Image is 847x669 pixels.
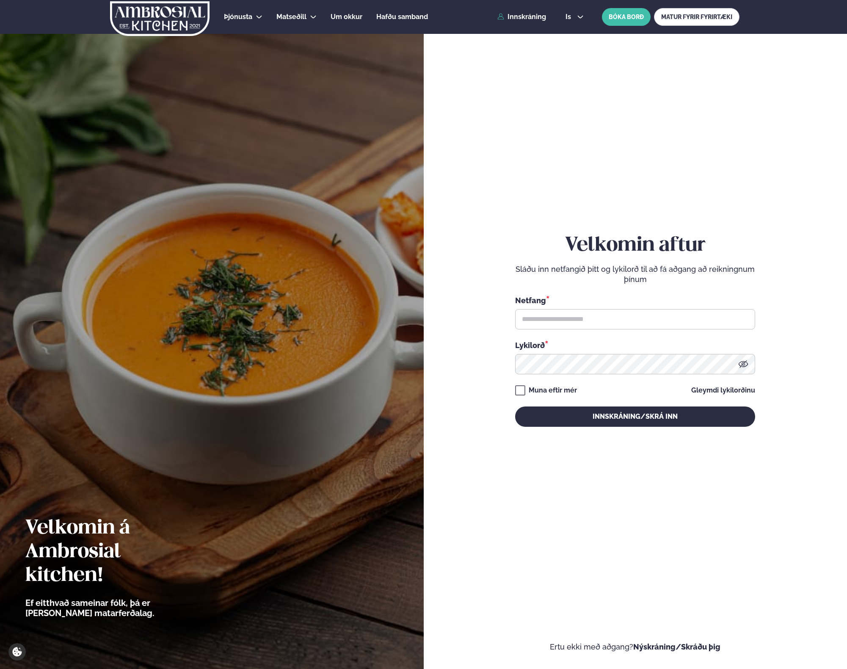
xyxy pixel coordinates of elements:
[497,13,546,21] a: Innskráning
[109,1,210,36] img: logo
[515,264,755,285] p: Sláðu inn netfangið þitt og lykilorð til að fá aðgang að reikningnum þínum
[25,598,201,618] p: Ef eitthvað sameinar fólk, þá er [PERSON_NAME] matarferðalag.
[276,13,306,21] span: Matseðill
[691,387,755,394] a: Gleymdi lykilorðinu
[602,8,651,26] button: BÓKA BORÐ
[376,12,428,22] a: Hafðu samband
[331,12,362,22] a: Um okkur
[331,13,362,21] span: Um okkur
[559,14,590,20] button: is
[276,12,306,22] a: Matseðill
[25,517,201,588] h2: Velkomin á Ambrosial kitchen!
[449,642,822,652] p: Ertu ekki með aðgang?
[654,8,739,26] a: MATUR FYRIR FYRIRTÆKI
[566,14,574,20] span: is
[515,234,755,257] h2: Velkomin aftur
[8,643,26,661] a: Cookie settings
[515,295,755,306] div: Netfang
[515,406,755,427] button: Innskráning/Skrá inn
[224,13,252,21] span: Þjónusta
[224,12,252,22] a: Þjónusta
[633,642,720,651] a: Nýskráning/Skráðu þig
[515,340,755,351] div: Lykilorð
[376,13,428,21] span: Hafðu samband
